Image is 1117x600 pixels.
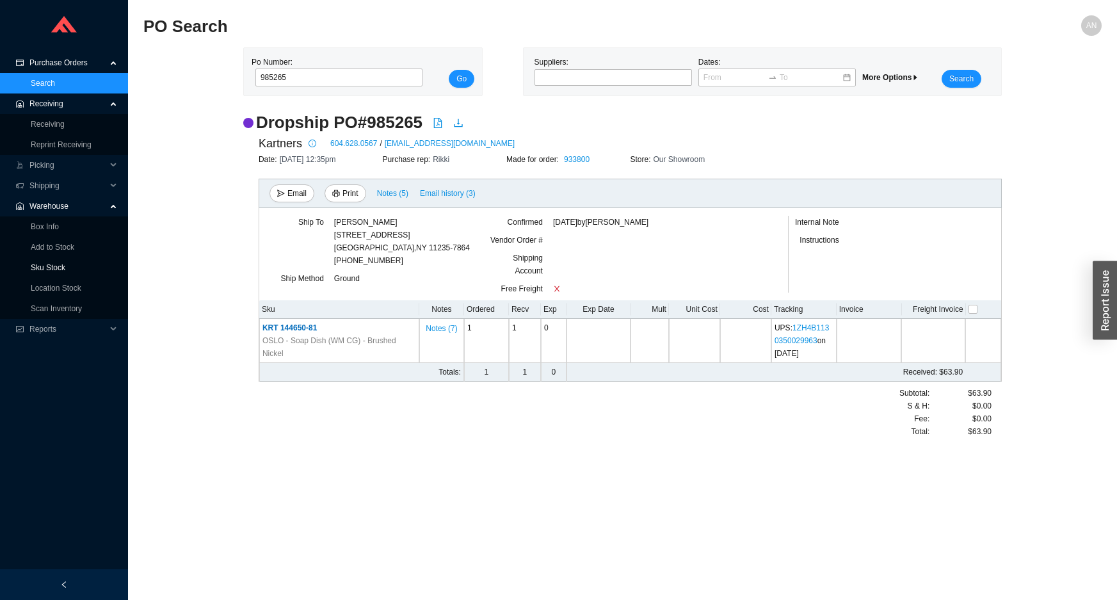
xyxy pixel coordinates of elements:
[380,137,382,150] span: /
[654,155,705,164] span: Our Showroom
[564,155,590,164] a: 933800
[277,190,285,199] span: send
[703,71,766,84] input: From
[541,363,567,382] td: 0
[259,134,302,153] span: Kartners
[262,303,417,316] div: Sku
[325,184,366,202] button: printerPrint
[541,300,567,319] th: Exp
[780,71,842,84] input: To
[280,155,336,164] span: [DATE] 12:35pm
[553,216,648,229] span: [DATE] by [PERSON_NAME]
[377,187,408,200] span: Notes ( 5 )
[506,155,561,164] span: Made for order:
[567,300,631,319] th: Exp Date
[298,218,324,227] span: Ship To
[899,387,929,400] span: Subtotal:
[553,285,561,293] span: close
[334,216,470,254] div: [PERSON_NAME] [STREET_ADDRESS] [GEOGRAPHIC_DATA] , NY 11235-7864
[29,155,106,175] span: Picking
[15,325,24,333] span: fund
[949,72,974,85] span: Search
[280,274,323,283] span: Ship Method
[456,72,467,85] span: Go
[631,363,965,382] td: $63.90
[60,581,68,588] span: left
[837,300,902,319] th: Invoice
[334,216,470,267] div: [PHONE_NUMBER]
[464,300,509,319] th: Ordered
[1086,15,1097,36] span: AN
[768,73,777,82] span: to
[508,218,543,227] span: Confirmed
[929,400,992,412] div: $0.00
[15,59,24,67] span: credit-card
[302,134,320,152] button: info-circle
[453,118,463,128] span: download
[305,140,319,147] span: info-circle
[269,184,314,202] button: sendEmail
[419,300,464,319] th: Notes
[795,218,839,227] span: Internal Note
[631,300,669,319] th: Mult
[669,300,720,319] th: Unit Cost
[420,187,476,200] span: Email history (3)
[382,155,433,164] span: Purchase rep:
[332,190,340,199] span: printer
[541,319,567,363] td: 0
[464,319,509,363] td: 1
[914,412,929,425] span: Fee :
[908,400,930,412] span: S & H:
[31,79,55,88] a: Search
[252,56,419,88] div: Po Number:
[29,175,106,196] span: Shipping
[31,222,59,231] a: Box Info
[425,321,458,330] button: Notes (7)
[433,118,443,131] a: file-pdf
[330,137,377,150] a: 604.628.0567
[385,137,515,150] a: [EMAIL_ADDRESS][DOMAIN_NAME]
[630,155,653,164] span: Store:
[143,15,862,38] h2: PO Search
[426,322,457,335] span: Notes ( 7 )
[512,323,517,332] span: 1
[419,184,476,202] button: Email history (3)
[376,186,409,195] button: Notes (5)
[490,236,543,245] span: Vendor Order #
[262,334,416,360] span: OSLO - Soap Dish (WM CG) - Brushed Nickel
[453,118,463,131] a: download
[902,300,966,319] th: Freight Invoice
[31,120,65,129] a: Receiving
[29,93,106,114] span: Receiving
[31,304,82,313] a: Scan Inventory
[513,254,543,275] span: Shipping Account
[509,363,541,382] td: 1
[464,363,509,382] td: 1
[433,118,443,128] span: file-pdf
[695,56,859,88] div: Dates:
[501,284,543,293] span: Free Freight
[287,187,307,200] span: Email
[29,196,106,216] span: Warehouse
[262,323,317,332] span: KRT 144650-81
[31,243,74,252] a: Add to Stock
[31,284,81,293] a: Location Stock
[771,300,837,319] th: Tracking
[259,155,280,164] span: Date:
[903,368,937,377] span: Received:
[31,140,92,149] a: Reprint Receiving
[531,56,695,88] div: Suppliers:
[449,70,474,88] button: Go
[775,323,829,358] span: UPS : on [DATE]
[334,274,360,283] span: Ground
[720,300,771,319] th: Cost
[433,155,449,164] span: Rikki
[972,412,992,425] span: $0.00
[438,368,461,377] span: Totals:
[942,70,981,88] button: Search
[912,74,919,81] span: caret-right
[29,319,106,339] span: Reports
[768,73,777,82] span: swap-right
[509,300,541,319] th: Recv
[912,425,930,438] span: Total:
